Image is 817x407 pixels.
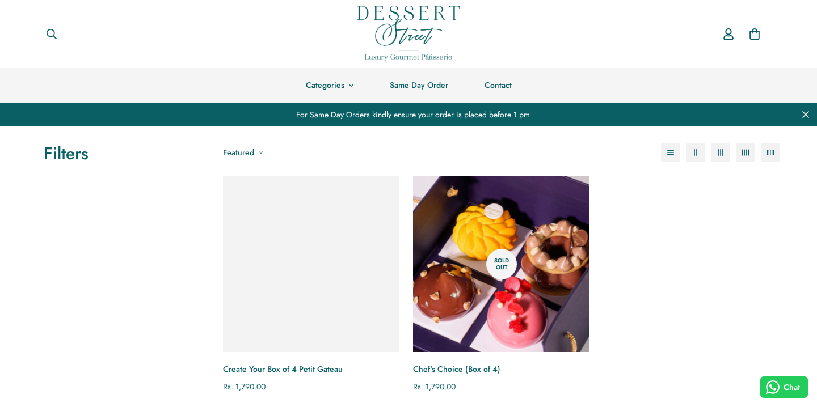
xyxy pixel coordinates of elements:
[223,147,254,159] span: Featured
[466,68,530,103] a: Contact
[742,21,768,47] a: 0
[784,381,800,393] span: Chat
[223,381,266,392] span: Rs. 1,790.00
[711,143,730,162] button: 3-column
[223,363,399,375] a: Create Your Box of 4 Petit Gateau
[37,22,66,46] button: Search
[413,363,589,375] a: Chef's Choice (Box of 4)
[761,143,780,162] button: 5-column
[715,18,742,50] a: Account
[413,381,456,392] span: Rs. 1,790.00
[661,143,680,162] button: 1-column
[686,143,705,162] button: 2-column
[372,68,466,103] a: Same Day Order
[9,103,808,126] div: For Same Day Orders kindly ensure your order is placed before 1 pm
[357,6,460,61] img: Dessert Street
[486,249,517,279] span: Sold Out
[760,376,808,398] button: Chat
[413,176,589,352] a: Chef's Choice (Box of 4)
[736,143,755,162] button: 4-column
[223,176,399,352] a: Create Your Box of 4 Petit Gateau
[288,68,372,103] a: Categories
[44,143,200,164] h3: Filters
